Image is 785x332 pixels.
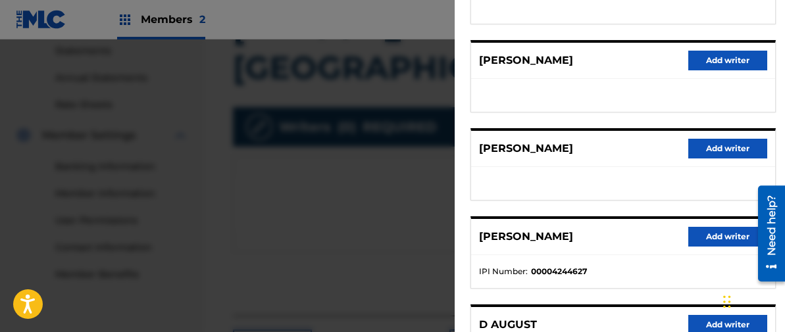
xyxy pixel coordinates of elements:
[16,10,66,29] img: MLC Logo
[719,269,785,332] iframe: Chat Widget
[479,141,573,156] p: [PERSON_NAME]
[479,53,573,68] p: [PERSON_NAME]
[688,139,767,158] button: Add writer
[479,229,573,245] p: [PERSON_NAME]
[748,181,785,287] iframe: Resource Center
[199,13,205,26] span: 2
[141,12,205,27] span: Members
[688,51,767,70] button: Add writer
[117,12,133,28] img: Top Rightsholders
[723,282,731,321] div: Drag
[531,266,587,277] strong: 00004244627
[479,266,528,277] span: IPI Number :
[688,227,767,247] button: Add writer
